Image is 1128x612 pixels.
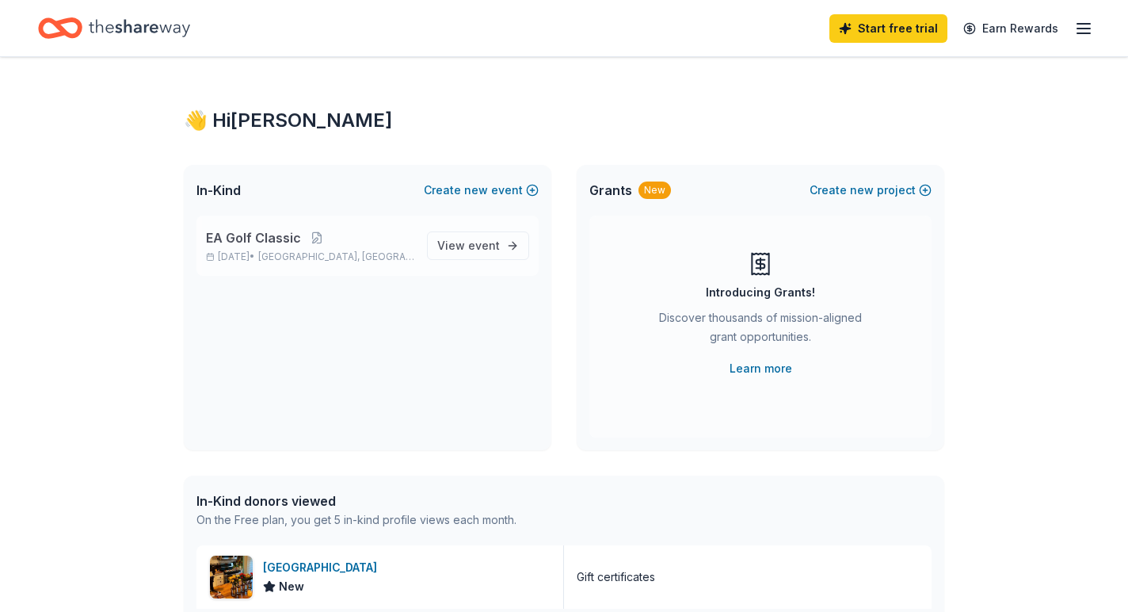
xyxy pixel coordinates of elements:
[577,568,655,587] div: Gift certificates
[437,236,500,255] span: View
[210,556,253,599] img: Image for Main Street Inn Parkville
[427,231,529,260] a: View event
[258,251,414,263] span: [GEOGRAPHIC_DATA], [GEOGRAPHIC_DATA]
[38,10,190,47] a: Home
[638,182,671,199] div: New
[263,558,383,577] div: [GEOGRAPHIC_DATA]
[829,14,947,43] a: Start free trial
[196,511,516,530] div: On the Free plan, you get 5 in-kind profile views each month.
[850,181,874,200] span: new
[206,251,414,263] p: [DATE] •
[810,181,932,200] button: Createnewproject
[464,181,488,200] span: new
[589,181,632,200] span: Grants
[279,577,304,596] span: New
[424,181,539,200] button: Createnewevent
[184,108,944,133] div: 👋 Hi [PERSON_NAME]
[653,308,868,353] div: Discover thousands of mission-aligned grant opportunities.
[196,181,241,200] span: In-Kind
[730,359,792,378] a: Learn more
[706,283,815,302] div: Introducing Grants!
[468,239,500,252] span: event
[196,492,516,511] div: In-Kind donors viewed
[206,228,301,247] span: EA Golf Classic
[954,14,1068,43] a: Earn Rewards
